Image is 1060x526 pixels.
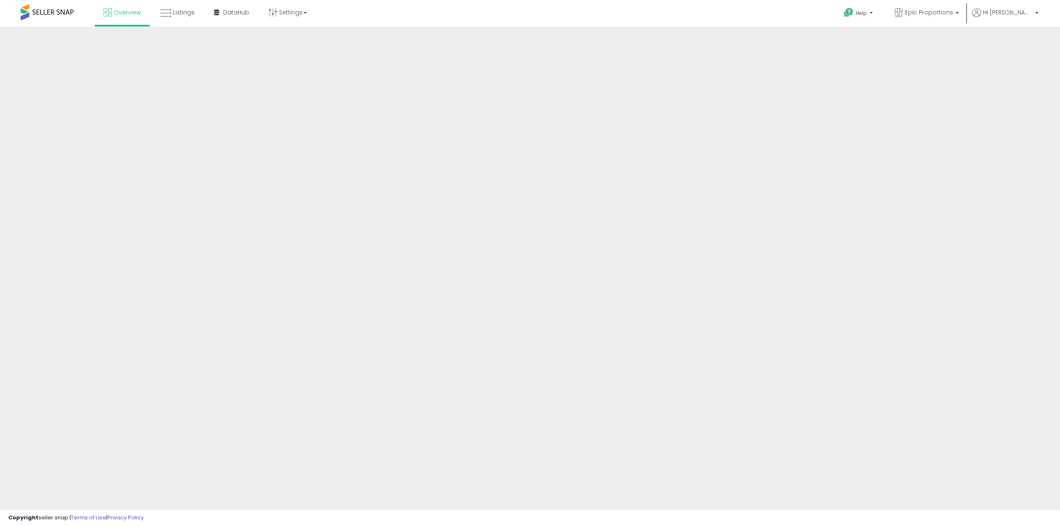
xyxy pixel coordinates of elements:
[223,8,249,17] span: DataHub
[972,8,1038,27] a: Hi [PERSON_NAME]
[843,7,854,18] i: Get Help
[173,8,195,17] span: Listings
[856,10,867,17] span: Help
[837,1,881,27] a: Help
[905,8,953,17] span: Epic Proportions
[983,8,1033,17] span: Hi [PERSON_NAME]
[114,8,141,17] span: Overview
